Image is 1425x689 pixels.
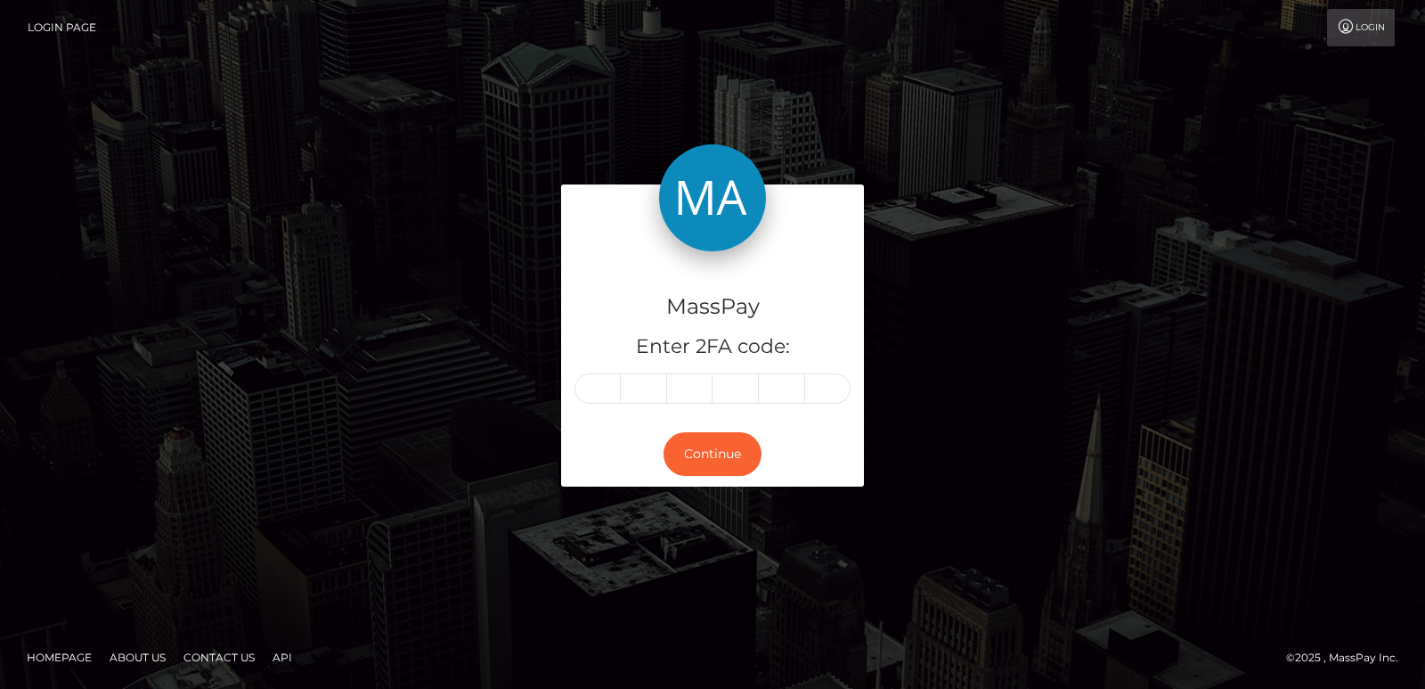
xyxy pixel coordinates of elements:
h5: Enter 2FA code: [574,333,851,361]
img: MassPay [659,144,766,251]
a: Login [1327,9,1395,46]
h4: MassPay [574,291,851,323]
button: Continue [664,432,761,476]
a: Contact Us [176,644,262,671]
a: API [265,644,299,671]
a: Homepage [20,644,99,671]
a: About Us [102,644,173,671]
a: Login Page [28,9,96,46]
div: © 2025 , MassPay Inc. [1286,648,1412,668]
